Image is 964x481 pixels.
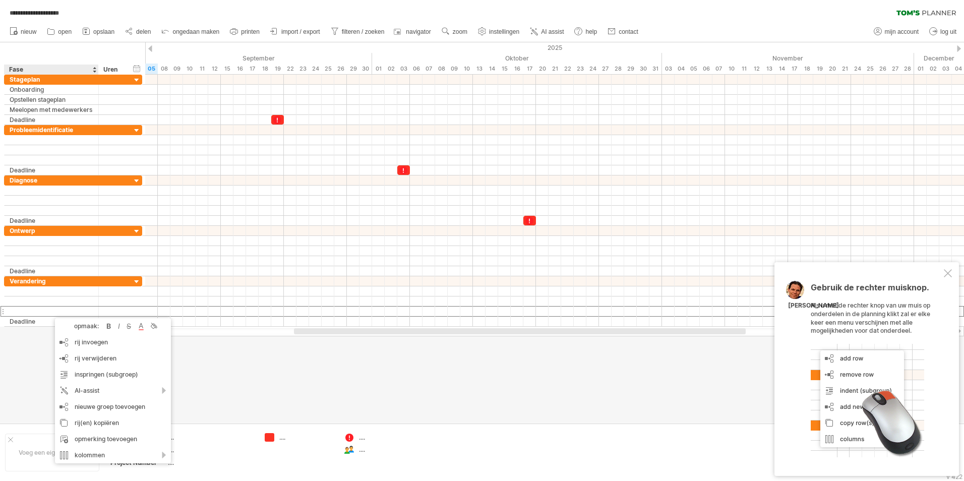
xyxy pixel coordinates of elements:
span: zoom [453,28,467,35]
div: .... [168,446,253,454]
div: dinsdag, 23 September 2025 [296,64,309,74]
div: vrijdag, 24 Oktober 2025 [586,64,599,74]
div: vrijdag, 12 September 2025 [208,64,221,74]
div: Verandering [10,276,93,286]
span: AI assist [541,28,564,35]
a: open [44,25,75,38]
div: vrijdag, 28 November 2025 [901,64,914,74]
div: vrijdag, 31 Oktober 2025 [649,64,662,74]
div: woensdag, 17 September 2025 [246,64,259,74]
div: dinsdag, 28 Oktober 2025 [612,64,624,74]
a: delen [123,25,154,38]
span: mijn account [885,28,919,35]
span: filteren / zoeken [342,28,385,35]
span: nieuw [21,28,36,35]
a: import / export [268,25,323,38]
div: woensdag, 12 November 2025 [750,64,763,74]
div: November 2025 [662,53,914,64]
span: printen [241,28,260,35]
div: maandag, 24 November 2025 [851,64,864,74]
div: donderdag, 6 November 2025 [700,64,712,74]
a: filteren / zoeken [328,25,388,38]
a: printen [227,25,263,38]
div: Ontwerp [10,226,93,235]
div: opmaak: [59,322,104,330]
div: donderdag, 23 Oktober 2025 [574,64,586,74]
div: maandag, 10 November 2025 [725,64,738,74]
div: maandag, 13 Oktober 2025 [473,64,486,74]
div: dinsdag, 4 November 2025 [675,64,687,74]
div: inspringen (subgroep) [55,367,171,383]
div: maandag, 29 September 2025 [347,64,359,74]
div: Oktober 2025 [372,53,662,64]
div: .... [168,458,253,467]
span: opslaan [93,28,114,35]
div: donderdag, 11 September 2025 [196,64,208,74]
a: mijn account [871,25,922,38]
div: Meelopen met medewerkers [10,105,93,114]
div: woensdag, 10 September 2025 [183,64,196,74]
span: contact [619,28,638,35]
div: nieuwe groep toevoegen [55,399,171,415]
div: Voeg een eigen logo toe [5,434,99,471]
span: navigator [406,28,431,35]
div: woensdag, 29 Oktober 2025 [624,64,637,74]
div: dinsdag, 16 September 2025 [233,64,246,74]
div: Fase [9,65,93,75]
div: dinsdag, 30 September 2025 [359,64,372,74]
div: AI-assist [55,383,171,399]
div: woensdag, 3 December 2025 [939,64,952,74]
div: Stageplan [10,75,93,84]
div: maandag, 15 September 2025 [221,64,233,74]
div: September 2025 [95,53,372,64]
span: open [58,28,72,35]
div: Diagnose [10,175,93,185]
span: Gebruik de rechter muisknop. [811,282,929,297]
div: rij invoegen [55,334,171,350]
div: woensdag, 24 September 2025 [309,64,322,74]
span: delen [136,28,151,35]
div: Deadline [10,266,93,276]
div: opmerking toevoegen [55,431,171,447]
div: maandag, 6 Oktober 2025 [410,64,423,74]
a: zoom [439,25,470,38]
div: vrijdag, 19 September 2025 [271,64,284,74]
a: contact [605,25,641,38]
div: woensdag, 26 November 2025 [876,64,889,74]
div: woensdag, 15 Oktober 2025 [498,64,511,74]
div: Uren [103,65,126,75]
div: vrijdag, 21 November 2025 [838,64,851,74]
div: vrijdag, 7 November 2025 [712,64,725,74]
span: import / export [281,28,320,35]
a: instellingen [475,25,522,38]
div: donderdag, 20 November 2025 [826,64,838,74]
div: Deadline [10,317,93,326]
div: maandag, 17 November 2025 [788,64,801,74]
a: opslaan [80,25,117,38]
div: maandag, 20 Oktober 2025 [536,64,549,74]
div: vrijdag, 14 November 2025 [775,64,788,74]
div: Probleemidentificatie [10,125,93,135]
div: Deadline [10,216,93,225]
div: donderdag, 18 September 2025 [259,64,271,74]
div: vrijdag, 17 Oktober 2025 [523,64,536,74]
div: maandag, 8 September 2025 [158,64,170,74]
a: AI assist [527,25,567,38]
a: navigator [392,25,434,38]
div: dinsdag, 18 November 2025 [801,64,813,74]
div: Deadline [10,115,93,125]
span: help [585,28,597,35]
div: dinsdag, 9 September 2025 [170,64,183,74]
div: woensdag, 22 Oktober 2025 [561,64,574,74]
div: donderdag, 25 September 2025 [322,64,334,74]
div: donderdag, 27 November 2025 [889,64,901,74]
a: help [572,25,600,38]
div: dinsdag, 11 November 2025 [738,64,750,74]
div: donderdag, 30 Oktober 2025 [637,64,649,74]
div: vrijdag, 26 September 2025 [334,64,347,74]
div: maandag, 3 November 2025 [662,64,675,74]
span: ongedaan maken [172,28,219,35]
div: vrijdag, 3 Oktober 2025 [397,64,410,74]
div: .... [168,433,253,442]
div: woensdag, 19 November 2025 [813,64,826,74]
